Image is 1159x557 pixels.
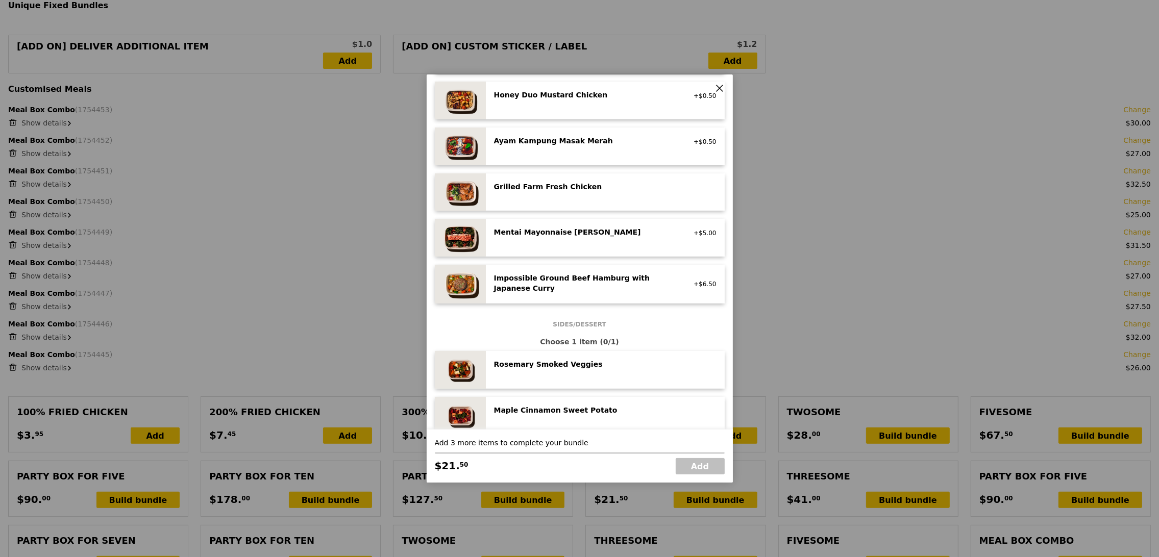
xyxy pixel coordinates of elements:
span: $21. [435,458,460,473]
img: daily_normal_Thyme-Rosemary-Zucchini-HORZ.jpg [435,351,486,389]
a: Add [676,458,725,474]
div: +$6.50 [689,280,717,288]
div: Choose 1 item (0/1) [435,337,725,347]
div: Rosemary Smoked Veggies [494,359,677,369]
span: 50 [460,461,468,469]
div: Ayam Kampung Masak Merah [494,136,677,146]
img: daily_normal_Maple_Cinnamon_Sweet_Potato__Horizontal_.jpg [435,397,486,435]
img: daily_normal_HORZ-Impossible-Hamburg-With-Japanese-Curry.jpg [435,265,486,303]
div: Add 3 more items to complete your bundle [435,438,725,448]
div: +$0.50 [689,138,717,146]
img: daily_normal_HORZ-Grilled-Farm-Fresh-Chicken.jpg [435,173,486,211]
div: Grilled Farm Fresh Chicken [494,182,677,192]
img: daily_normal_Honey_Duo_Mustard_Chicken__Horizontal_.jpg [435,82,486,119]
div: Honey Duo Mustard Chicken [494,90,677,100]
div: Maple Cinnamon Sweet Potato [494,405,677,415]
img: daily_normal_Mentai-Mayonnaise-Aburi-Salmon-HORZ.jpg [435,219,486,257]
div: Mentai Mayonnaise [PERSON_NAME] [494,227,677,237]
div: Impossible Ground Beef Hamburg with Japanese Curry [494,273,677,293]
div: +$5.00 [689,229,717,237]
div: +$0.50 [689,92,717,100]
span: Sides/dessert [549,320,610,328]
img: daily_normal_Ayam_Kampung_Masak_Merah_Horizontal_.jpg [435,128,486,165]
